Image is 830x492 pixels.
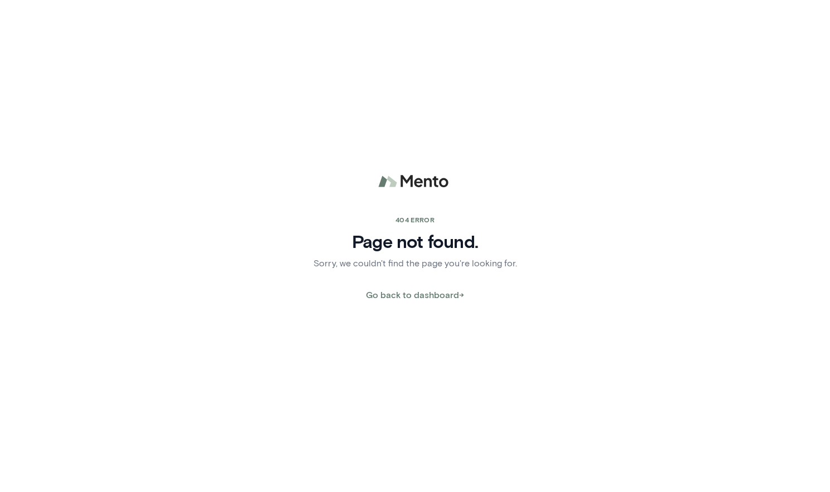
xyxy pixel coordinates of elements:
h4: Page not found. [313,231,517,252]
img: logo [365,168,465,195]
p: Sorry, we couldn't find the page you're looking for. [313,257,517,270]
span: → [459,288,464,301]
span: 404 error [395,216,435,223]
button: Go back to dashboard [360,284,470,306]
